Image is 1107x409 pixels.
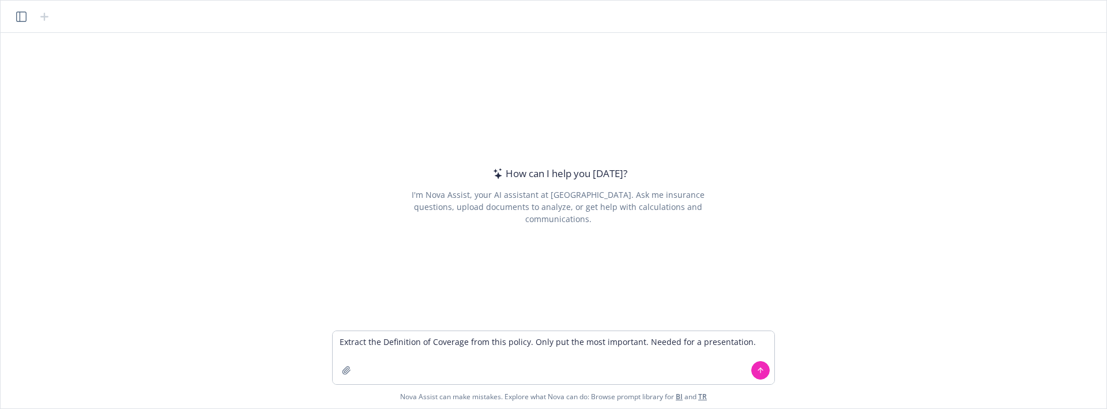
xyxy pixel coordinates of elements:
textarea: Extract the Definition of Coverage from this policy. Only put the most important. Needed for a pr... [333,331,774,384]
a: TR [698,392,707,402]
div: How can I help you [DATE]? [490,166,627,181]
div: I'm Nova Assist, your AI assistant at [GEOGRAPHIC_DATA]. Ask me insurance questions, upload docum... [396,189,720,225]
a: BI [676,392,683,402]
span: Nova Assist can make mistakes. Explore what Nova can do: Browse prompt library for and [400,385,707,408]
